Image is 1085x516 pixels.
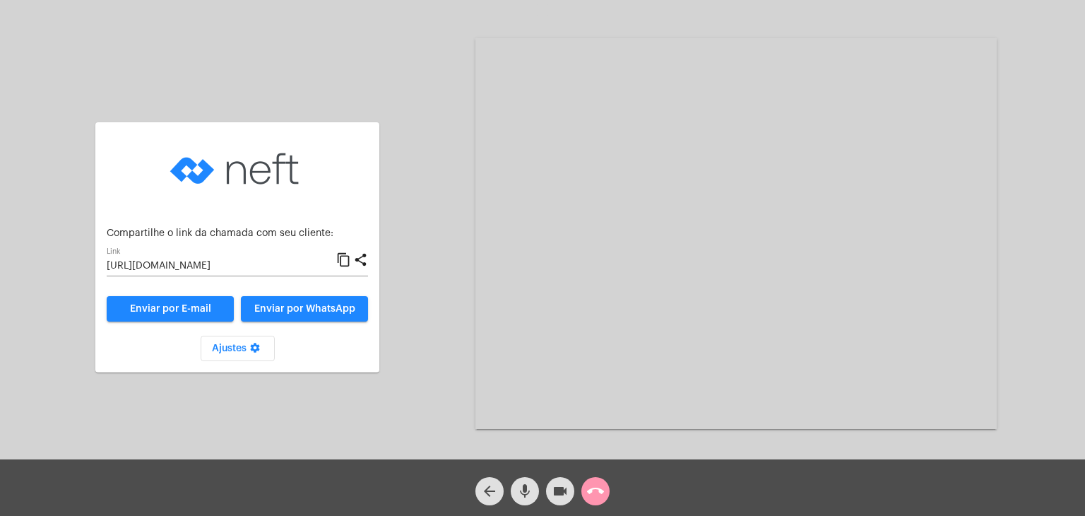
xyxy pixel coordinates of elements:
a: Enviar por E-mail [107,296,234,322]
mat-icon: share [353,252,368,269]
span: Ajustes [212,344,263,353]
button: Enviar por WhatsApp [241,296,368,322]
mat-icon: arrow_back [481,483,498,500]
mat-icon: call_end [587,483,604,500]
button: Ajustes [201,336,275,361]
span: Enviar por E-mail [130,304,211,314]
p: Compartilhe o link da chamada com seu cliente: [107,228,368,239]
img: logo-neft-novo-2.png [167,134,308,204]
mat-icon: mic [516,483,533,500]
span: Enviar por WhatsApp [254,304,355,314]
mat-icon: videocam [552,483,569,500]
mat-icon: content_copy [336,252,351,269]
mat-icon: settings [247,342,263,359]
